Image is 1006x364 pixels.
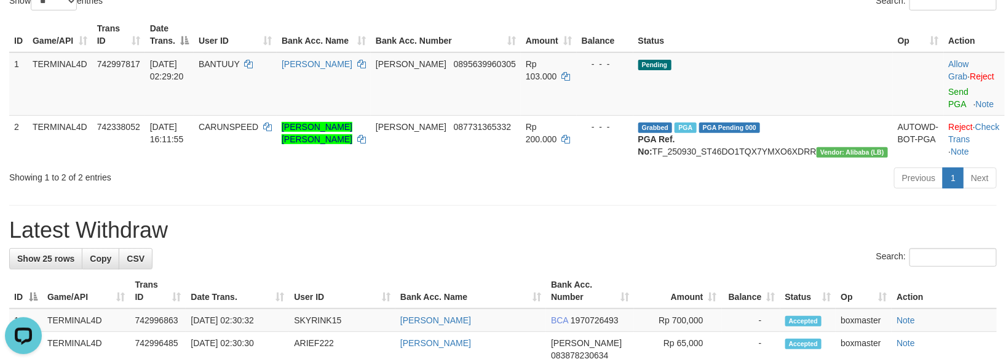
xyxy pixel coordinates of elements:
[638,60,671,70] span: Pending
[785,316,822,326] span: Accepted
[42,309,130,332] td: TERMINAL4D
[400,315,471,325] a: [PERSON_NAME]
[526,59,557,81] span: Rp 103.000
[582,58,628,70] div: - - -
[876,248,997,267] label: Search:
[897,338,915,348] a: Note
[949,122,973,132] a: Reject
[400,338,471,348] a: [PERSON_NAME]
[186,309,289,332] td: [DATE] 02:30:32
[282,122,352,144] a: [PERSON_NAME] [PERSON_NAME]
[951,147,969,156] a: Note
[9,309,42,332] td: 1
[376,59,446,69] span: [PERSON_NAME]
[780,273,836,309] th: Status: activate to sort column ascending
[521,17,577,52] th: Amount: activate to sort column ascending
[289,273,395,309] th: User ID: activate to sort column ascending
[150,59,184,81] span: [DATE] 02:29:20
[90,254,111,264] span: Copy
[9,218,997,243] h1: Latest Withdraw
[395,273,546,309] th: Bank Acc. Name: activate to sort column ascending
[699,123,761,133] span: PGA Pending
[634,309,722,332] td: Rp 700,000
[454,59,516,69] span: Copy 0895639960305 to clipboard
[9,17,28,52] th: ID
[9,248,82,269] a: Show 25 rows
[944,115,1005,163] td: · ·
[526,122,557,144] span: Rp 200.000
[282,59,352,69] a: [PERSON_NAME]
[949,87,969,109] a: Send PGA
[963,168,997,188] a: Next
[976,99,994,109] a: Note
[785,339,822,349] span: Accepted
[145,17,194,52] th: Date Trans.: activate to sort column descending
[150,122,184,144] span: [DATE] 16:11:55
[371,17,521,52] th: Bank Acc. Number: activate to sort column ascending
[97,59,140,69] span: 742997817
[92,17,145,52] th: Trans ID: activate to sort column ascending
[454,122,511,132] span: Copy 087731365332 to clipboard
[82,248,119,269] a: Copy
[836,273,892,309] th: Op: activate to sort column ascending
[633,17,893,52] th: Status
[634,273,722,309] th: Amount: activate to sort column ascending
[9,273,42,309] th: ID: activate to sort column descending
[909,248,997,267] input: Search:
[571,315,619,325] span: Copy 1970726493 to clipboard
[119,248,152,269] a: CSV
[376,122,446,132] span: [PERSON_NAME]
[836,309,892,332] td: boxmaster
[17,254,74,264] span: Show 25 rows
[817,147,888,158] span: Vendor URL: https://dashboard.q2checkout.com/secure
[199,59,240,69] span: BANTUUY
[97,122,140,132] span: 742338052
[186,273,289,309] th: Date Trans.: activate to sort column ascending
[944,52,1005,116] td: ·
[897,315,915,325] a: Note
[892,273,997,309] th: Action
[127,254,145,264] span: CSV
[582,121,628,133] div: - - -
[638,123,673,133] span: Grabbed
[551,350,608,360] span: Copy 083878230634 to clipboard
[28,52,92,116] td: TERMINAL4D
[130,309,186,332] td: 742996863
[199,122,258,132] span: CARUNSPEED
[9,166,410,184] div: Showing 1 to 2 of 2 entries
[722,309,780,332] td: -
[638,134,675,156] b: PGA Ref. No:
[551,338,622,348] span: [PERSON_NAME]
[546,273,634,309] th: Bank Acc. Number: activate to sort column ascending
[28,17,92,52] th: Game/API: activate to sort column ascending
[42,273,130,309] th: Game/API: activate to sort column ascending
[894,168,943,188] a: Previous
[551,315,568,325] span: BCA
[194,17,277,52] th: User ID: activate to sort column ascending
[722,273,780,309] th: Balance: activate to sort column ascending
[675,123,696,133] span: Marked by boxzainul
[633,115,893,163] td: TF_250930_ST46DO1TQX7YMXO6XDRR
[28,115,92,163] td: TERMINAL4D
[277,17,371,52] th: Bank Acc. Name: activate to sort column ascending
[289,309,395,332] td: SKYRINK15
[9,52,28,116] td: 1
[9,115,28,163] td: 2
[943,168,964,188] a: 1
[577,17,633,52] th: Balance
[893,17,944,52] th: Op: activate to sort column ascending
[130,273,186,309] th: Trans ID: activate to sort column ascending
[944,17,1005,52] th: Action
[949,122,1000,144] a: Check Trans
[970,71,995,81] a: Reject
[893,115,944,163] td: AUTOWD-BOT-PGA
[949,59,970,81] span: ·
[949,59,969,81] a: Allow Grab
[5,5,42,42] button: Open LiveChat chat widget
